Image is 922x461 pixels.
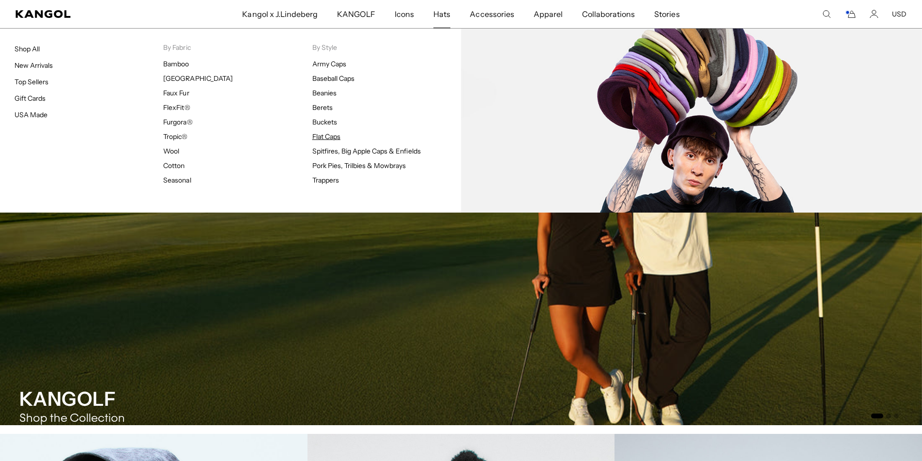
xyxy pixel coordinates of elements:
a: New Arrivals [15,61,53,70]
a: Baseball Caps [312,74,354,83]
a: Buckets [312,118,337,126]
a: Furgora® [163,118,192,126]
a: Berets [312,103,333,112]
a: Kangol [15,10,160,18]
p: By Fabric [163,43,312,52]
img: Flat_Caps.jpg [461,29,922,213]
h5: Shop the Collection [19,412,125,426]
p: By Style [312,43,461,52]
a: Pork Pies, Trilbies & Mowbrays [312,161,406,170]
a: Seasonal [163,176,191,184]
a: Trappers [312,176,339,184]
a: USA Made [15,110,47,119]
strong: KANGOLF [19,387,116,411]
a: Beanies [312,89,337,97]
a: Spitfires, Big Apple Caps & Enfields [312,147,421,155]
a: FlexFit® [163,103,190,112]
a: Top Sellers [15,77,48,86]
button: Go to slide 3 [894,414,899,418]
a: Tropic® [163,132,187,141]
button: USD [892,10,907,18]
a: Flat Caps [312,132,340,141]
a: Faux Fur [163,89,189,97]
a: Gift Cards [15,94,46,103]
a: Army Caps [312,60,346,68]
ul: Select a slide to show [870,412,899,419]
a: Wool [163,147,179,155]
a: Shop All [15,45,40,53]
button: Cart [845,10,856,18]
a: Bamboo [163,60,189,68]
a: Account [870,10,878,18]
summary: Search here [822,10,831,18]
button: Go to slide 1 [871,414,883,418]
a: [GEOGRAPHIC_DATA] [163,74,232,83]
button: Go to slide 2 [886,414,891,418]
a: Cotton [163,161,184,170]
